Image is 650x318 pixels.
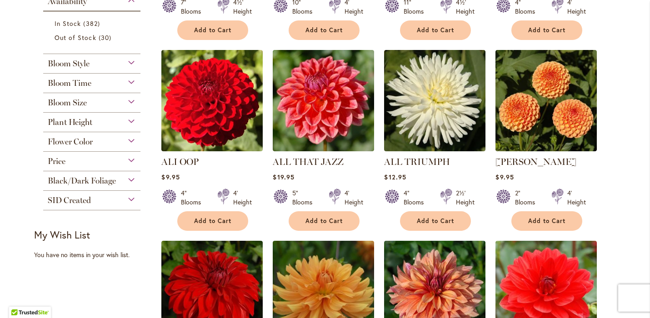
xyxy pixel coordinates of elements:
[7,286,32,311] iframe: Launch Accessibility Center
[48,59,90,69] span: Bloom Style
[511,20,582,40] button: Add to Cart
[83,19,102,28] span: 382
[161,50,263,151] img: ALI OOP
[289,211,360,231] button: Add to Cart
[417,217,454,225] span: Add to Cart
[384,156,450,167] a: ALL TRIUMPH
[194,217,231,225] span: Add to Cart
[495,50,597,151] img: AMBER QUEEN
[161,144,263,153] a: ALI OOP
[48,176,116,186] span: Black/Dark Foliage
[177,20,248,40] button: Add to Cart
[161,173,180,181] span: $9.95
[181,189,206,207] div: 4" Blooms
[417,26,454,34] span: Add to Cart
[48,137,93,147] span: Flower Color
[34,250,155,259] div: You have no items in your wish list.
[511,211,582,231] button: Add to Cart
[305,217,343,225] span: Add to Cart
[273,156,344,167] a: ALL THAT JAZZ
[400,20,471,40] button: Add to Cart
[34,228,90,241] strong: My Wish List
[48,117,92,127] span: Plant Height
[345,189,363,207] div: 4' Height
[55,19,81,28] span: In Stock
[495,156,576,167] a: [PERSON_NAME]
[400,211,471,231] button: Add to Cart
[233,189,252,207] div: 4' Height
[567,189,586,207] div: 4' Height
[48,78,91,88] span: Bloom Time
[305,26,343,34] span: Add to Cart
[99,33,114,42] span: 30
[48,98,87,108] span: Bloom Size
[273,144,374,153] a: ALL THAT JAZZ
[161,156,199,167] a: ALI OOP
[456,189,475,207] div: 2½' Height
[515,189,540,207] div: 2" Blooms
[384,173,406,181] span: $12.95
[55,19,131,28] a: In Stock 382
[495,144,597,153] a: AMBER QUEEN
[384,144,485,153] a: ALL TRIUMPH
[528,217,565,225] span: Add to Cart
[55,33,96,42] span: Out of Stock
[48,195,91,205] span: SID Created
[48,156,65,166] span: Price
[292,189,318,207] div: 5" Blooms
[404,189,429,207] div: 4" Blooms
[384,50,485,151] img: ALL TRIUMPH
[273,173,294,181] span: $19.95
[528,26,565,34] span: Add to Cart
[273,50,374,151] img: ALL THAT JAZZ
[495,173,514,181] span: $9.95
[177,211,248,231] button: Add to Cart
[289,20,360,40] button: Add to Cart
[55,33,131,42] a: Out of Stock 30
[194,26,231,34] span: Add to Cart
